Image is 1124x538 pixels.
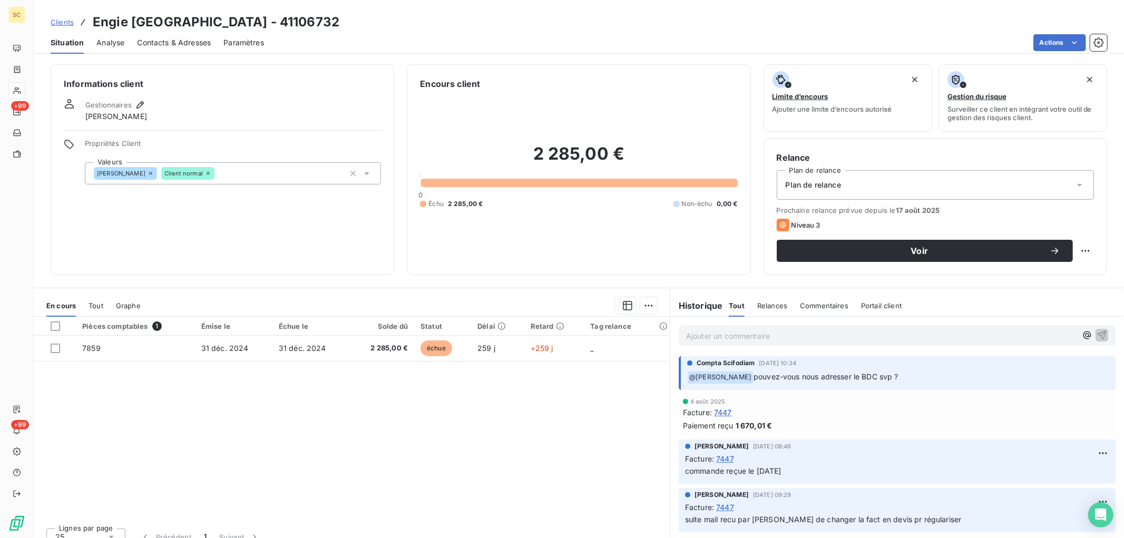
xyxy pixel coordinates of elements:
[201,322,266,330] div: Émise le
[685,502,714,513] span: Facture :
[428,199,444,209] span: Échu
[164,170,203,177] span: Client normal
[531,322,578,330] div: Retard
[896,206,940,214] span: 17 août 2025
[420,143,737,175] h2: 2 285,00 €
[939,64,1107,132] button: Gestion du risqueSurveiller ce client en intégrant votre outil de gestion des risques client.
[531,344,553,353] span: +259 j
[279,322,344,330] div: Échue le
[201,344,249,353] span: 31 déc. 2024
[757,301,787,310] span: Relances
[590,344,593,353] span: _
[448,199,483,209] span: 2 285,00 €
[777,240,1073,262] button: Voir
[947,92,1006,101] span: Gestion du risque
[85,111,147,122] span: [PERSON_NAME]
[695,442,749,451] span: [PERSON_NAME]
[685,466,781,475] span: commande reçue le [DATE]
[356,343,408,354] span: 2 285,00 €
[116,301,141,310] span: Graphe
[477,322,517,330] div: Délai
[51,17,74,27] a: Clients
[789,247,1050,255] span: Voir
[753,443,791,449] span: [DATE] 08:46
[421,340,452,356] span: échue
[421,322,465,330] div: Statut
[1033,34,1086,51] button: Actions
[861,301,902,310] span: Portail client
[51,37,84,48] span: Situation
[800,301,848,310] span: Commentaires
[690,398,726,405] span: 4 août 2025
[96,37,124,48] span: Analyse
[786,180,841,190] span: Plan de relance
[1088,502,1113,527] div: Open Intercom Messenger
[683,420,734,431] span: Paiement reçu
[279,344,326,353] span: 31 déc. 2024
[11,101,29,111] span: +99
[697,358,755,368] span: Compta Scifodiam
[729,301,745,310] span: Tout
[773,105,892,113] span: Ajouter une limite d’encours autorisé
[716,502,734,513] span: 7447
[8,6,25,23] div: SC
[11,420,29,429] span: +99
[85,101,132,109] span: Gestionnaires
[777,206,1094,214] span: Prochaine relance prévue depuis le
[695,490,749,500] span: [PERSON_NAME]
[947,105,1098,122] span: Surveiller ce client en intégrant votre outil de gestion des risques client.
[82,321,189,331] div: Pièces comptables
[64,77,381,90] h6: Informations client
[759,360,796,366] span: [DATE] 10:34
[753,492,791,498] span: [DATE] 09:29
[685,453,714,464] span: Facture :
[356,322,408,330] div: Solde dû
[97,170,145,177] span: [PERSON_NAME]
[682,199,712,209] span: Non-échu
[754,372,898,381] span: pouvez-vous nous adresser le BDC svp ?
[688,371,753,384] span: @ [PERSON_NAME]
[714,407,732,418] span: 7447
[137,37,211,48] span: Contacts & Adresses
[93,13,339,32] h3: Engie [GEOGRAPHIC_DATA] - 41106732
[477,344,495,353] span: 259 j
[89,301,103,310] span: Tout
[85,139,381,154] span: Propriétés Client
[683,407,712,418] span: Facture :
[590,322,663,330] div: Tag relance
[716,453,734,464] span: 7447
[418,191,423,199] span: 0
[777,151,1094,164] h6: Relance
[717,199,738,209] span: 0,00 €
[670,299,723,312] h6: Historique
[152,321,162,331] span: 1
[51,18,74,26] span: Clients
[420,77,480,90] h6: Encours client
[791,221,820,229] span: Niveau 3
[223,37,264,48] span: Paramètres
[773,92,828,101] span: Limite d’encours
[82,344,101,353] span: 7859
[764,64,932,132] button: Limite d’encoursAjouter une limite d’encours autorisé
[736,420,773,431] span: 1 670,01 €
[46,301,76,310] span: En cours
[214,169,223,178] input: Ajouter une valeur
[685,515,961,524] span: suite mail recu par [PERSON_NAME] de changer la fact en devis pr régulariser
[8,515,25,532] img: Logo LeanPay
